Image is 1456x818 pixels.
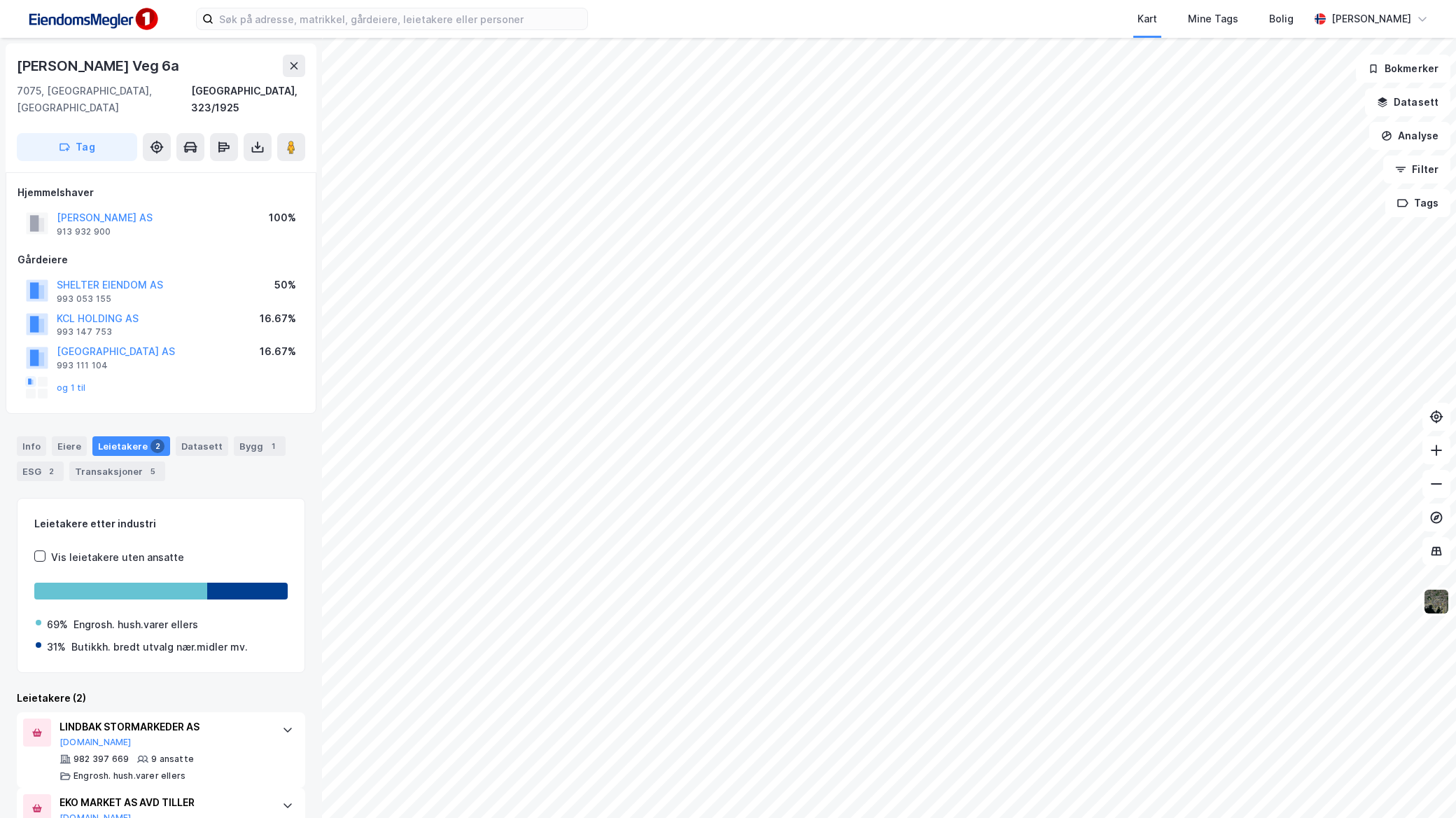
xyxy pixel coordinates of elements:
[1369,122,1450,150] button: Analyse
[57,293,111,305] div: 993 053 155
[191,83,305,116] div: [GEOGRAPHIC_DATA], 323/1925
[1383,155,1450,183] button: Filter
[17,462,64,481] div: ESG
[1423,588,1450,615] img: 9k=
[51,549,184,566] div: Vis leietakere uten ansatte
[1331,11,1411,27] div: [PERSON_NAME]
[234,436,286,456] div: Bygg
[73,754,129,765] div: 982 397 669
[73,770,185,782] div: Engrosh. hush.varer ellers
[34,515,288,532] div: Leietakere etter industri
[151,754,194,765] div: 9 ansatte
[150,439,164,453] div: 2
[1386,751,1456,818] iframe: Chat Widget
[1188,11,1238,27] div: Mine Tags
[176,436,228,456] div: Datasett
[57,360,108,371] div: 993 111 104
[22,4,162,35] img: F4PB6Px+NJ5v8B7XTbfpPpyloAAAAASUVORK5CYII=
[269,209,296,226] div: 100%
[17,133,137,161] button: Tag
[92,436,170,456] div: Leietakere
[17,436,46,456] div: Info
[17,690,305,707] div: Leietakere (2)
[1269,11,1294,27] div: Bolig
[266,439,280,453] div: 1
[274,277,296,293] div: 50%
[71,639,248,656] div: Butikkh. bredt utvalg nær.midler mv.
[73,616,198,633] div: Engrosh. hush.varer ellers
[52,436,87,456] div: Eiere
[260,310,296,327] div: 16.67%
[44,464,58,478] div: 2
[59,719,268,735] div: LINDBAK STORMARKEDER AS
[17,251,304,268] div: Gårdeiere
[57,226,111,237] div: 913 932 900
[1385,189,1450,217] button: Tags
[1365,88,1450,116] button: Datasett
[213,8,587,29] input: Søk på adresse, matrikkel, gårdeiere, leietakere eller personer
[59,794,268,811] div: EKO MARKET AS AVD TILLER
[17,83,191,116] div: 7075, [GEOGRAPHIC_DATA], [GEOGRAPHIC_DATA]
[69,462,165,481] div: Transaksjoner
[260,343,296,360] div: 16.67%
[47,616,68,633] div: 69%
[17,55,182,77] div: [PERSON_NAME] Veg 6a
[1386,751,1456,818] div: Kontrollprogram for chat
[1137,11,1157,27] div: Kart
[59,737,132,748] button: [DOMAIN_NAME]
[17,184,304,201] div: Hjemmelshaver
[1356,55,1450,83] button: Bokmerker
[146,464,160,478] div: 5
[47,639,66,656] div: 31%
[57,326,112,338] div: 993 147 753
